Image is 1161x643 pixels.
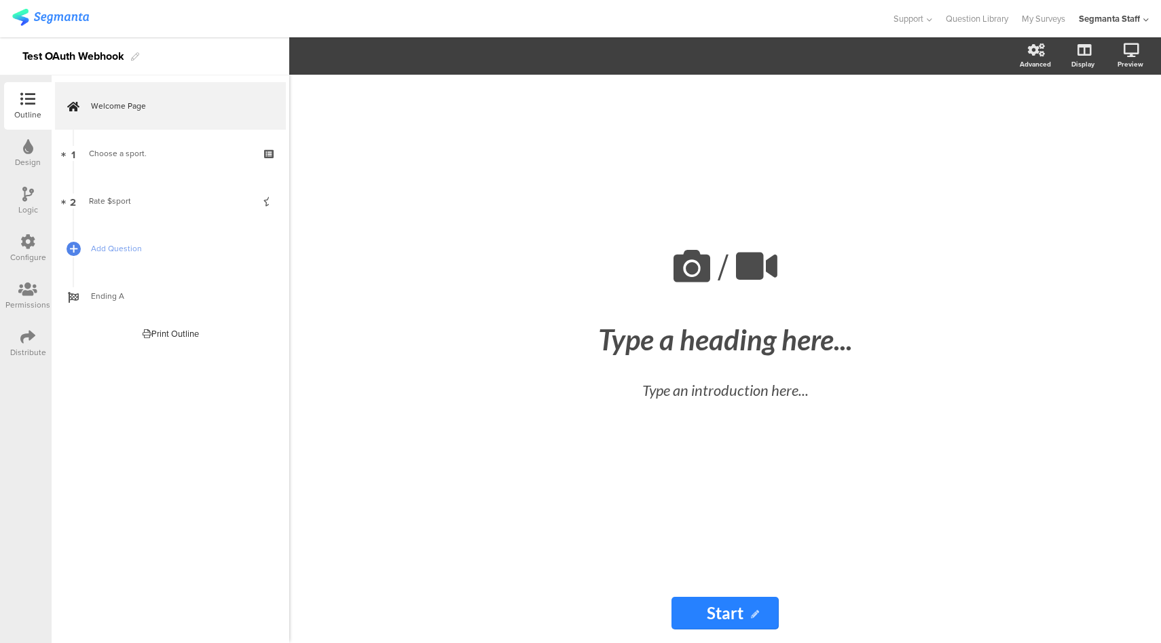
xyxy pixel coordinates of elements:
div: Design [15,156,41,168]
div: Permissions [5,299,50,311]
div: Display [1071,59,1094,69]
a: Welcome Page [55,82,286,130]
img: segmanta logo [12,9,89,26]
div: Type an introduction here... [487,379,963,401]
span: / [718,240,729,294]
div: Rate $sport [89,194,251,208]
div: Distribute [10,346,46,359]
span: Add Question [91,242,265,255]
div: Outline [14,109,41,121]
div: Segmanta Staff [1079,12,1140,25]
span: 2 [70,194,76,208]
div: Advanced [1020,59,1051,69]
a: 1 Choose a sport. [55,130,286,177]
div: Type a heading here... [474,323,976,356]
span: Welcome Page [91,99,265,113]
a: Ending A [55,272,286,320]
span: Support [893,12,923,25]
div: Configure [10,251,46,263]
span: Ending A [91,289,265,303]
input: Start [671,597,779,629]
div: Logic [18,204,38,216]
span: 1 [71,146,75,161]
a: 2 Rate $sport [55,177,286,225]
div: Test OAuth Webhook [22,45,124,67]
div: Print Outline [143,327,199,340]
div: Preview [1118,59,1143,69]
div: Choose a sport. [89,147,251,160]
